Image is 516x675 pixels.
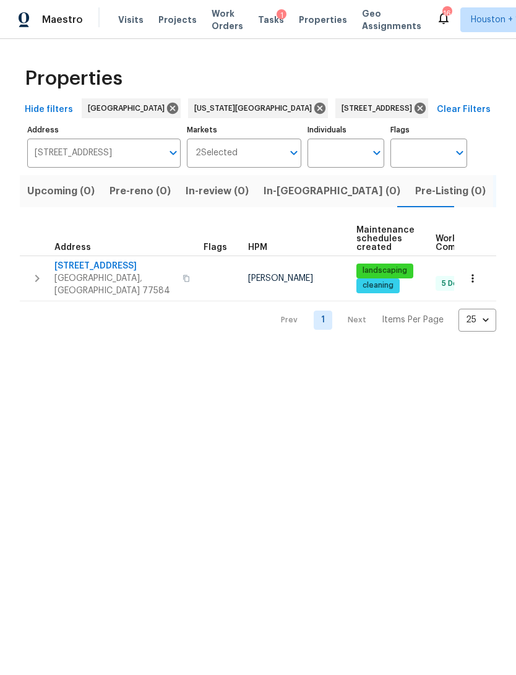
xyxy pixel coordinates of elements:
div: [GEOGRAPHIC_DATA] [82,98,181,118]
span: Upcoming (0) [27,183,95,200]
span: Visits [118,14,144,26]
label: Individuals [307,126,384,134]
label: Address [27,126,181,134]
button: Clear Filters [432,98,496,121]
span: [PERSON_NAME] [248,274,313,283]
span: In-review (0) [186,183,249,200]
span: 5 Done [437,278,472,289]
span: Maestro [42,14,83,26]
span: [GEOGRAPHIC_DATA] [88,102,170,114]
label: Markets [187,126,302,134]
span: [US_STATE][GEOGRAPHIC_DATA] [194,102,317,114]
span: 2 Selected [196,148,238,158]
div: 1 [277,9,286,22]
div: [STREET_ADDRESS] [335,98,428,118]
span: Work Orders [212,7,243,32]
span: Clear Filters [437,102,491,118]
span: [GEOGRAPHIC_DATA], [GEOGRAPHIC_DATA] 77584 [54,272,175,297]
span: [STREET_ADDRESS] [342,102,417,114]
button: Open [165,144,182,161]
span: HPM [248,243,267,252]
p: Items Per Page [382,314,444,326]
span: Projects [158,14,197,26]
span: Pre-Listing (0) [415,183,486,200]
span: Properties [299,14,347,26]
button: Open [368,144,385,161]
div: 25 [458,304,496,336]
a: Goto page 1 [314,311,332,330]
span: [STREET_ADDRESS] [54,260,175,272]
span: Hide filters [25,102,73,118]
span: landscaping [358,265,412,276]
span: Flags [204,243,227,252]
span: Geo Assignments [362,7,421,32]
span: Address [54,243,91,252]
span: Tasks [258,15,284,24]
nav: Pagination Navigation [269,309,496,332]
span: cleaning [358,280,398,291]
label: Flags [390,126,467,134]
span: Pre-reno (0) [110,183,171,200]
span: In-[GEOGRAPHIC_DATA] (0) [264,183,400,200]
div: [US_STATE][GEOGRAPHIC_DATA] [188,98,328,118]
button: Open [285,144,303,161]
div: 16 [442,7,451,20]
span: Maintenance schedules created [356,226,415,252]
span: Work Order Completion [436,234,514,252]
button: Open [451,144,468,161]
button: Hide filters [20,98,78,121]
span: Properties [25,72,123,85]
